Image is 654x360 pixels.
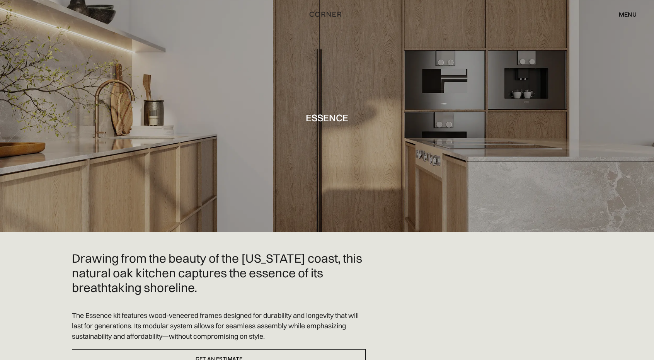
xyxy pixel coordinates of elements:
[306,112,348,123] h1: Essence
[72,310,366,341] p: The Essence kit features wood-veneered frames designed for durability and longevity that will las...
[619,11,637,17] div: menu
[611,8,637,21] div: menu
[300,9,354,19] a: home
[72,251,366,295] h2: Drawing from the beauty of the [US_STATE] coast, this natural oak kitchen captures the essence of...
